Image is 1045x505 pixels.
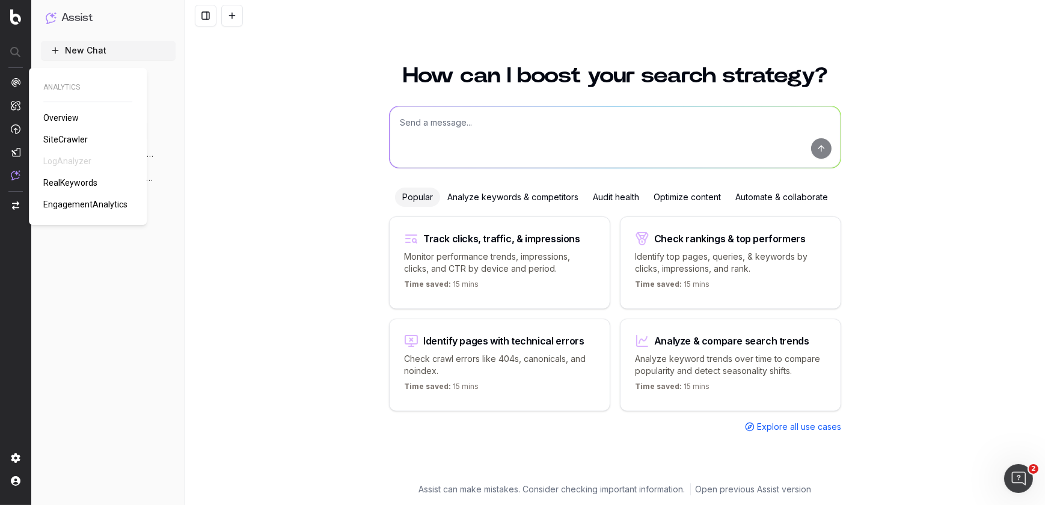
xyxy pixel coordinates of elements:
[423,336,584,346] div: Identify pages with technical errors
[11,100,20,111] img: Intelligence
[404,280,451,289] span: Time saved:
[61,10,93,26] h1: Assist
[10,9,21,25] img: Botify logo
[43,200,127,209] span: EngagementAnalytics
[12,201,19,210] img: Switch project
[404,382,479,396] p: 15 mins
[46,12,57,23] img: Assist
[11,78,20,87] img: Analytics
[586,188,646,207] div: Audit health
[404,280,479,294] p: 15 mins
[696,483,812,495] a: Open previous Assist version
[757,421,841,433] span: Explore all use cases
[46,10,171,26] button: Assist
[654,336,809,346] div: Analyze & compare search trends
[635,353,826,377] p: Analyze keyword trends over time to compare popularity and detect seasonality shifts.
[43,133,93,145] a: SiteCrawler
[43,82,132,92] span: ANALYTICS
[41,41,176,60] button: New Chat
[43,177,102,189] a: RealKeywords
[635,280,682,289] span: Time saved:
[395,188,440,207] div: Popular
[43,135,88,144] span: SiteCrawler
[404,251,595,275] p: Monitor performance trends, impressions, clicks, and CTR by device and period.
[11,170,20,180] img: Assist
[43,113,79,123] span: Overview
[1004,464,1033,493] iframe: Intercom live chat
[43,198,132,210] a: EngagementAnalytics
[404,382,451,391] span: Time saved:
[389,65,841,87] h1: How can I boost your search strategy?
[11,453,20,463] img: Setting
[654,234,806,243] div: Check rankings & top performers
[1029,464,1038,474] span: 2
[635,382,682,391] span: Time saved:
[43,178,97,188] span: RealKeywords
[635,280,709,294] p: 15 mins
[635,382,709,396] p: 15 mins
[11,124,20,134] img: Activation
[440,188,586,207] div: Analyze keywords & competitors
[635,251,826,275] p: Identify top pages, queries, & keywords by clicks, impressions, and rank.
[41,65,176,84] a: How to use Assist
[423,234,580,243] div: Track clicks, traffic, & impressions
[728,188,835,207] div: Automate & collaborate
[404,353,595,377] p: Check crawl errors like 404s, canonicals, and noindex.
[43,112,84,124] a: Overview
[419,483,685,495] p: Assist can make mistakes. Consider checking important information.
[745,421,841,433] a: Explore all use cases
[11,147,20,157] img: Studio
[11,476,20,486] img: My account
[646,188,728,207] div: Optimize content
